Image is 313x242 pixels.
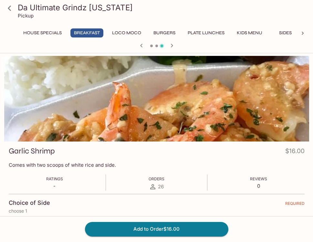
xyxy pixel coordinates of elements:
button: Plate Lunches [184,28,228,37]
p: - [46,183,63,189]
h3: Da Ultimate Grindz [US_STATE] [18,3,307,13]
div: Garlic Shrimp [4,56,309,142]
span: Ratings [46,176,63,181]
button: Add to Order$16.00 [85,222,228,236]
span: Orders [149,176,164,181]
p: 0 [250,183,267,189]
button: Sides [271,28,300,37]
span: 26 [158,184,164,190]
p: Comes with two scoops of white rice and side. [9,162,305,168]
p: Pickup [18,13,34,19]
span: Reviews [250,176,267,181]
h3: Garlic Shrimp [9,146,55,156]
h4: Choice of Side [9,199,50,206]
button: Burgers [150,28,179,37]
h4: $16.00 [285,146,305,159]
button: Loco Moco [109,28,145,37]
button: Breakfast [70,28,103,37]
p: choose 1 [9,208,305,214]
button: Kids Menu [233,28,266,37]
span: REQUIRED [285,201,305,208]
button: House Specials [20,28,65,37]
